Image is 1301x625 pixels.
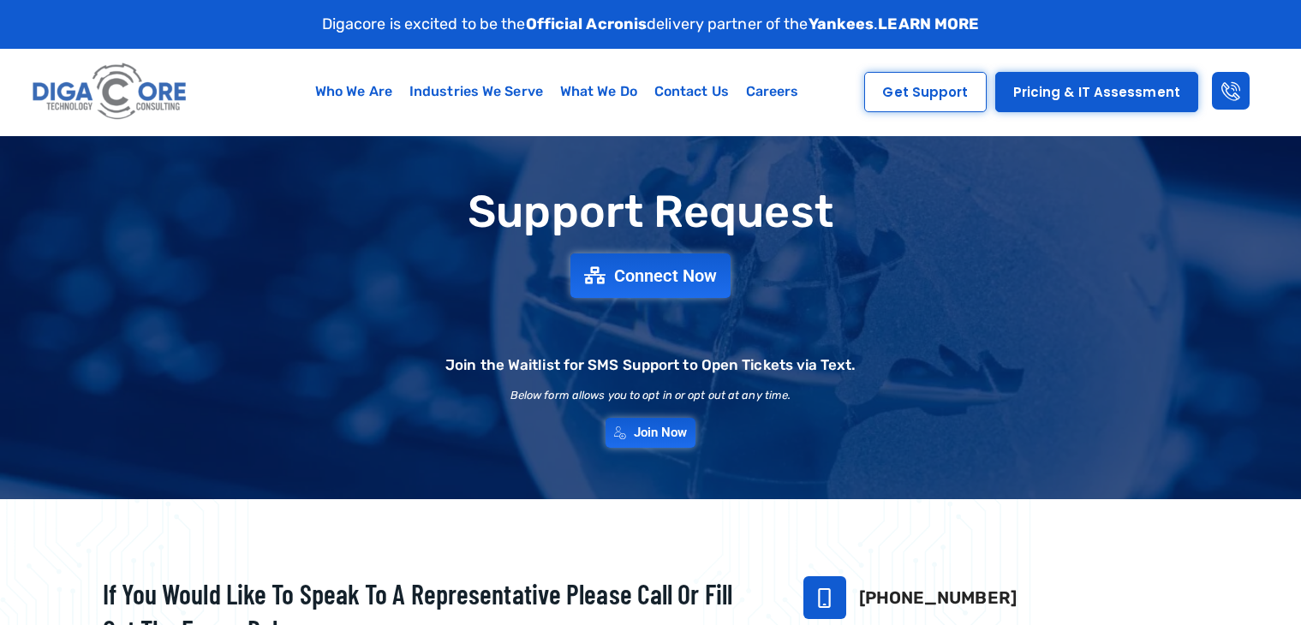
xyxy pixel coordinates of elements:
h1: Support Request [60,187,1242,236]
span: Pricing & IT Assessment [1013,86,1180,98]
h2: Below form allows you to opt in or opt out at any time. [510,390,791,401]
a: Connect Now [570,253,731,298]
h2: Join the Waitlist for SMS Support to Open Tickets via Text. [445,358,856,372]
img: Digacore logo 1 [28,57,193,127]
strong: Yankees [809,15,874,33]
span: Get Support [882,86,968,98]
nav: Menu [261,72,853,111]
a: Industries We Serve [401,72,552,111]
span: Join Now [634,426,688,439]
p: Digacore is excited to be the delivery partner of the . [322,13,980,36]
a: Careers [737,72,808,111]
a: [PHONE_NUMBER] [859,587,1017,608]
span: Connect Now [614,267,717,284]
a: Who We Are [307,72,401,111]
a: Join Now [606,418,696,448]
a: 732-646-5725 [803,576,846,619]
a: LEARN MORE [878,15,979,33]
a: Pricing & IT Assessment [995,72,1198,112]
a: What We Do [552,72,646,111]
a: Contact Us [646,72,737,111]
strong: Official Acronis [526,15,648,33]
a: Get Support [864,72,986,112]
